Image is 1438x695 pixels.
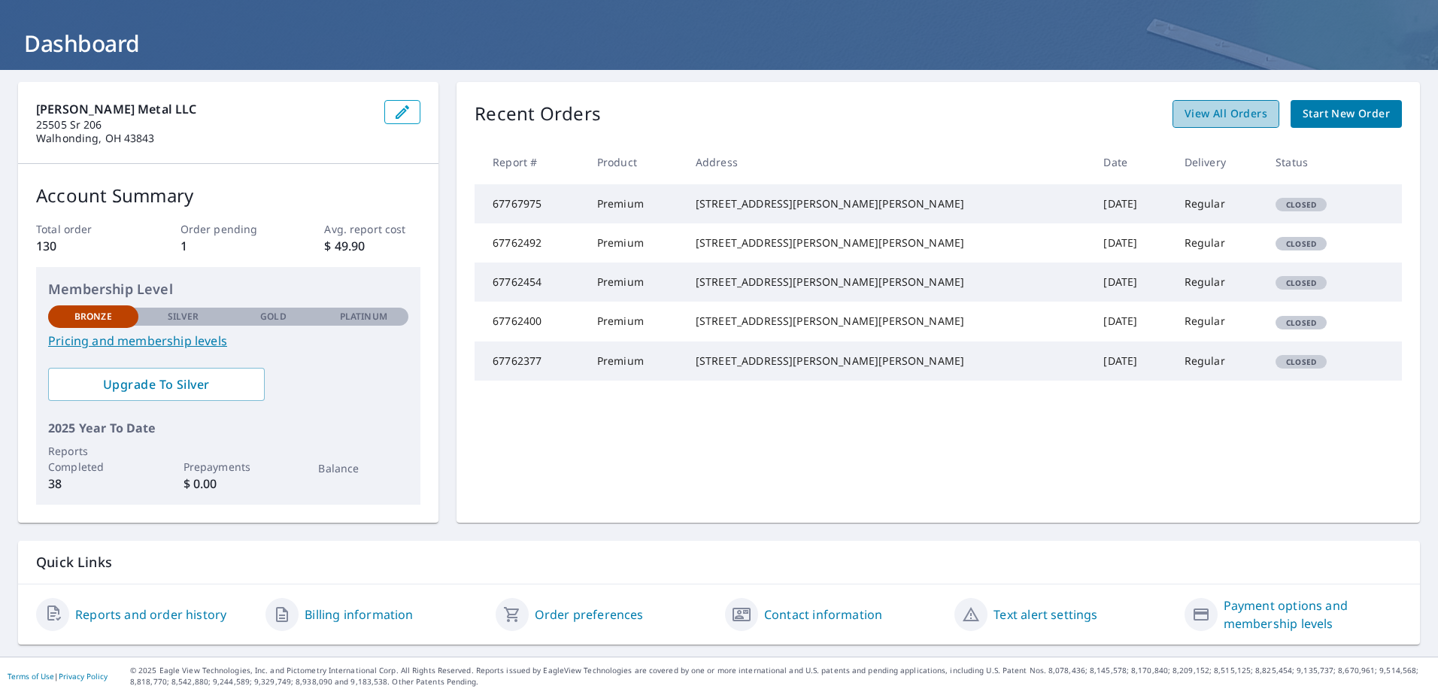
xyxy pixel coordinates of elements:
th: Address [684,140,1092,184]
span: Closed [1277,238,1325,249]
p: [PERSON_NAME] Metal LLC [36,100,372,118]
p: Bronze [74,310,112,323]
a: Contact information [764,605,882,624]
td: [DATE] [1091,341,1172,381]
th: Product [585,140,684,184]
p: Quick Links [36,553,1402,572]
h1: Dashboard [18,28,1420,59]
p: © 2025 Eagle View Technologies, Inc. and Pictometry International Corp. All Rights Reserved. Repo... [130,665,1430,687]
a: Payment options and membership levels [1224,596,1402,633]
p: $ 49.90 [324,237,420,255]
a: Reports and order history [75,605,226,624]
a: Upgrade To Silver [48,368,265,401]
th: Report # [475,140,585,184]
td: [DATE] [1091,184,1172,223]
td: Premium [585,223,684,263]
p: Membership Level [48,279,408,299]
p: Total order [36,221,132,237]
a: Billing information [305,605,413,624]
span: Upgrade To Silver [60,376,253,393]
p: 130 [36,237,132,255]
th: Delivery [1173,140,1264,184]
td: 67762492 [475,223,585,263]
td: 67762454 [475,263,585,302]
p: 38 [48,475,138,493]
a: Pricing and membership levels [48,332,408,350]
p: | [8,672,108,681]
p: 2025 Year To Date [48,419,408,437]
p: Silver [168,310,199,323]
td: Regular [1173,263,1264,302]
td: 67762377 [475,341,585,381]
td: 67767975 [475,184,585,223]
td: [DATE] [1091,302,1172,341]
p: Platinum [340,310,387,323]
td: [DATE] [1091,263,1172,302]
td: Premium [585,302,684,341]
td: Regular [1173,341,1264,381]
a: View All Orders [1173,100,1279,128]
p: Balance [318,460,408,476]
td: Regular [1173,302,1264,341]
div: [STREET_ADDRESS][PERSON_NAME][PERSON_NAME] [696,235,1080,250]
a: Start New Order [1291,100,1402,128]
p: 25505 Sr 206 [36,118,372,132]
p: 1 [181,237,277,255]
td: Regular [1173,184,1264,223]
span: Start New Order [1303,105,1390,123]
a: Privacy Policy [59,671,108,681]
td: Premium [585,341,684,381]
span: Closed [1277,317,1325,328]
p: Walhonding, OH 43843 [36,132,372,145]
a: Order preferences [535,605,644,624]
a: Text alert settings [994,605,1097,624]
p: Gold [260,310,286,323]
td: Premium [585,263,684,302]
a: Terms of Use [8,671,54,681]
div: [STREET_ADDRESS][PERSON_NAME][PERSON_NAME] [696,314,1080,329]
p: Recent Orders [475,100,601,128]
span: Closed [1277,357,1325,367]
p: Avg. report cost [324,221,420,237]
td: 67762400 [475,302,585,341]
td: [DATE] [1091,223,1172,263]
div: [STREET_ADDRESS][PERSON_NAME][PERSON_NAME] [696,354,1080,369]
th: Status [1264,140,1368,184]
td: Regular [1173,223,1264,263]
p: Prepayments [184,459,274,475]
p: Reports Completed [48,443,138,475]
p: $ 0.00 [184,475,274,493]
span: Closed [1277,199,1325,210]
span: View All Orders [1185,105,1267,123]
span: Closed [1277,278,1325,288]
p: Account Summary [36,182,420,209]
p: Order pending [181,221,277,237]
td: Premium [585,184,684,223]
div: [STREET_ADDRESS][PERSON_NAME][PERSON_NAME] [696,275,1080,290]
th: Date [1091,140,1172,184]
div: [STREET_ADDRESS][PERSON_NAME][PERSON_NAME] [696,196,1080,211]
